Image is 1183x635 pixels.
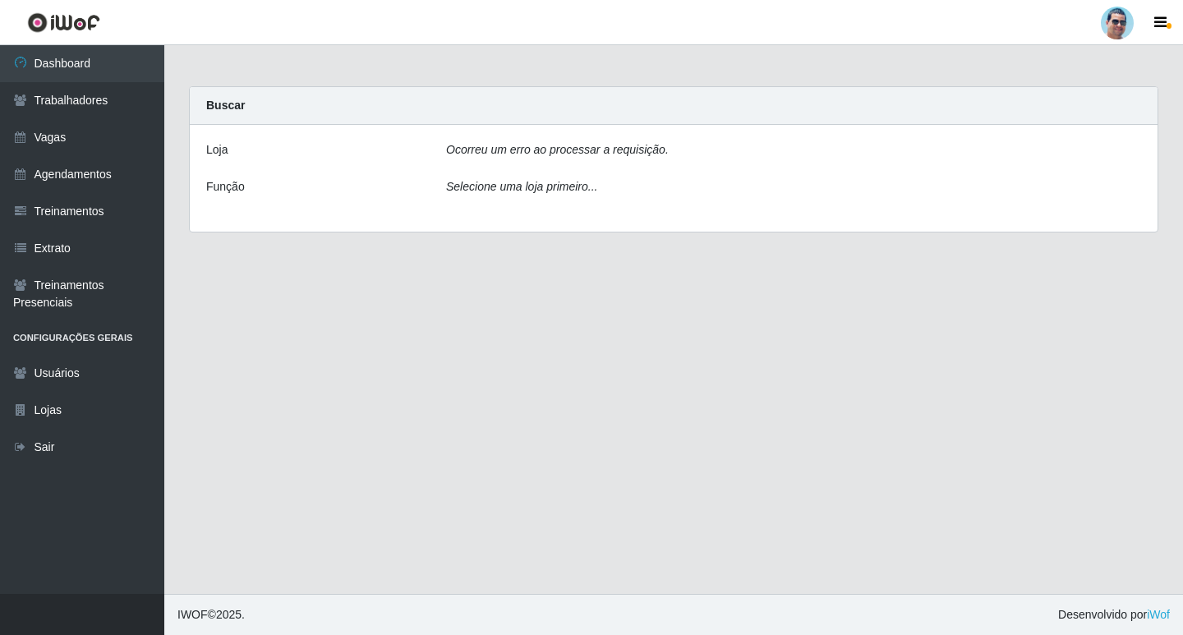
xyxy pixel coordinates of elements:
[1147,608,1170,621] a: iWof
[206,141,228,159] label: Loja
[206,99,245,112] strong: Buscar
[27,12,100,33] img: CoreUI Logo
[177,608,208,621] span: IWOF
[206,178,245,196] label: Função
[446,180,597,193] i: Selecione uma loja primeiro...
[177,606,245,623] span: © 2025 .
[446,143,669,156] i: Ocorreu um erro ao processar a requisição.
[1058,606,1170,623] span: Desenvolvido por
